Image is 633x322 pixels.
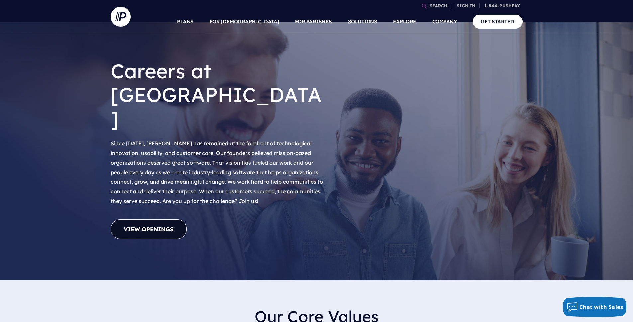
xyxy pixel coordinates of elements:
a: FOR [DEMOGRAPHIC_DATA] [210,10,279,33]
a: GET STARTED [473,15,523,28]
a: SOLUTIONS [348,10,377,33]
span: Since [DATE], [PERSON_NAME] has remained at the forefront of technological innovation, usability,... [111,140,323,204]
a: COMPANY [432,10,457,33]
h1: Careers at [GEOGRAPHIC_DATA] [111,54,327,136]
a: View Openings [111,219,187,239]
span: Chat with Sales [580,303,623,311]
a: PLANS [177,10,194,33]
button: Chat with Sales [563,297,627,317]
a: EXPLORE [393,10,416,33]
a: FOR PARISHES [295,10,332,33]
